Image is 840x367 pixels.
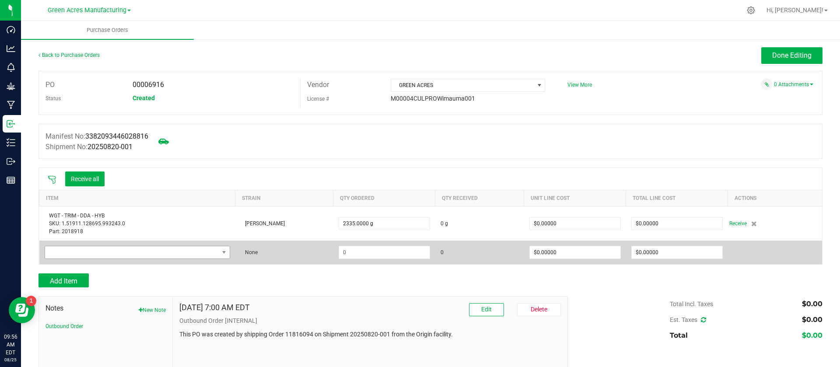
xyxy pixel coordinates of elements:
[50,277,77,285] span: Add Item
[4,333,17,357] p: 09:56 AM EDT
[441,220,448,227] span: 0 g
[745,6,756,14] div: Manage settings
[45,303,166,314] span: Notes
[802,300,822,308] span: $0.00
[241,249,258,255] span: None
[39,190,235,206] th: Item
[48,175,56,184] span: Scan packages to receive
[728,190,822,206] th: Actions
[21,21,194,39] a: Purchase Orders
[772,51,812,59] span: Done Editing
[7,101,15,109] inline-svg: Manufacturing
[7,176,15,185] inline-svg: Reports
[179,316,561,325] p: Outbound Order [INTERNAL]
[45,78,55,91] label: PO
[45,246,230,259] span: NO DATA FOUND
[235,190,333,206] th: Strain
[391,79,534,91] span: GREEN ACRES
[307,92,329,105] label: License #
[45,92,61,105] label: Status
[670,301,713,308] span: Total Incl. Taxes
[133,94,155,101] span: Created
[531,306,547,313] span: Delete
[139,306,166,314] button: New Note
[766,7,823,14] span: Hi, [PERSON_NAME]!
[7,82,15,91] inline-svg: Grow
[441,248,444,256] span: 0
[729,218,747,229] span: Receive
[517,303,561,316] button: Delete
[155,133,172,150] span: Mark as not Arrived
[632,217,722,230] input: $0.00000
[469,303,504,316] button: Edit
[26,296,36,306] iframe: Resource center unread badge
[179,303,250,312] h4: [DATE] 7:00 AM EDT
[7,157,15,166] inline-svg: Outbound
[339,217,430,230] input: 0 g
[7,44,15,53] inline-svg: Analytics
[45,131,148,142] label: Manifest No:
[7,138,15,147] inline-svg: Inventory
[670,331,688,339] span: Total
[48,7,126,14] span: Green Acres Manufacturing
[339,246,430,259] input: 0
[45,212,230,235] div: WGT - TRIM - DDA - HYB SKU: 1.51911.128695.993243.0 Part: 2018918
[391,95,475,102] span: M00004CULPROWimauma001
[530,217,620,230] input: $0.00000
[7,63,15,72] inline-svg: Monitoring
[38,52,100,58] a: Back to Purchase Orders
[567,82,592,88] a: View More
[133,80,164,89] span: 00006916
[530,246,620,259] input: $0.00000
[7,25,15,34] inline-svg: Dashboard
[87,143,133,151] span: 20250820-001
[45,322,83,330] button: Outbound Order
[38,273,89,287] button: Add Item
[85,132,148,140] span: 3382093446028816
[179,330,561,339] p: This PO was created by shipping Order 11816094 on Shipment 20250820-001 from the Origin facility.
[75,26,140,34] span: Purchase Orders
[632,246,722,259] input: $0.00000
[761,47,822,64] button: Done Editing
[761,78,773,90] span: Attach a document
[65,171,105,186] button: Receive all
[307,78,329,91] label: Vendor
[45,142,133,152] label: Shipment No:
[481,306,492,313] span: Edit
[524,190,626,206] th: Unit Line Cost
[333,190,435,206] th: Qty Ordered
[802,315,822,324] span: $0.00
[626,190,728,206] th: Total Line Cost
[435,190,524,206] th: Qty Received
[802,331,822,339] span: $0.00
[670,316,706,323] span: Est. Taxes
[7,119,15,128] inline-svg: Inbound
[774,81,813,87] a: 0 Attachments
[4,357,17,363] p: 08/25
[241,220,285,227] span: [PERSON_NAME]
[9,297,35,323] iframe: Resource center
